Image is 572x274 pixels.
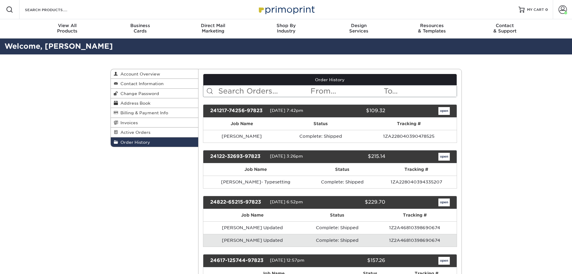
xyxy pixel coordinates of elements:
[308,163,376,176] th: Status
[545,8,548,12] span: 0
[527,7,544,12] span: MY CART
[111,98,198,108] a: Address Book
[270,199,303,204] span: [DATE] 6:52pm
[438,153,450,161] a: open
[250,23,322,34] div: Industry
[104,19,177,38] a: BusinessCards
[31,19,104,38] a: View AllProducts
[322,23,395,28] span: Design
[256,3,316,16] img: Primoprint
[31,23,104,34] div: Products
[361,118,457,130] th: Tracking #
[111,137,198,147] a: Order History
[373,221,457,234] td: 1Z2A46810398690674
[325,257,390,265] div: $157.26
[376,163,457,176] th: Tracking #
[118,72,160,76] span: Account Overview
[301,221,373,234] td: Complete: Shipped
[308,176,376,188] td: Complete: Shipped
[118,81,164,86] span: Contact Information
[118,91,159,96] span: Change Password
[270,154,303,159] span: [DATE] 3:26pm
[118,140,150,145] span: Order History
[206,257,270,265] div: 24617-125744-97823
[310,85,383,97] input: From...
[177,23,250,34] div: Marketing
[301,209,373,221] th: Status
[218,85,310,97] input: Search Orders...
[203,163,308,176] th: Job Name
[395,23,468,34] div: & Templates
[203,234,301,247] td: [PERSON_NAME] Updated
[203,118,280,130] th: Job Name
[270,258,304,263] span: [DATE] 12:57pm
[325,199,390,206] div: $229.70
[280,130,361,143] td: Complete: Shipped
[468,23,541,34] div: & Support
[111,128,198,137] a: Active Orders
[438,257,450,265] a: open
[177,23,250,28] span: Direct Mail
[322,19,395,38] a: DesignServices
[104,23,177,28] span: Business
[118,130,150,135] span: Active Orders
[280,118,361,130] th: Status
[468,19,541,38] a: Contact& Support
[438,107,450,115] a: open
[206,107,270,115] div: 241217-74256-97823
[373,209,457,221] th: Tracking #
[24,6,83,13] input: SEARCH PRODUCTS.....
[206,199,270,206] div: 24822-65215-97823
[373,234,457,247] td: 1Z2A46810398690674
[177,19,250,38] a: Direct MailMarketing
[250,23,322,28] span: Shop By
[322,23,395,34] div: Services
[325,107,390,115] div: $109.32
[468,23,541,28] span: Contact
[250,19,322,38] a: Shop ByIndustry
[31,23,104,28] span: View All
[395,23,468,28] span: Resources
[111,89,198,98] a: Change Password
[118,120,138,125] span: Invoices
[118,110,168,115] span: Billing & Payment Info
[301,234,373,247] td: Complete: Shipped
[376,176,457,188] td: 1ZA228040394335207
[325,153,390,161] div: $215.14
[438,199,450,206] a: open
[111,79,198,88] a: Contact Information
[111,108,198,118] a: Billing & Payment Info
[395,19,468,38] a: Resources& Templates
[270,108,303,113] span: [DATE] 7:42pm
[104,23,177,34] div: Cards
[206,153,270,161] div: 24122-32693-97823
[203,176,308,188] td: [PERSON_NAME]- Typesetting
[383,85,456,97] input: To...
[111,118,198,128] a: Invoices
[203,130,280,143] td: [PERSON_NAME]
[203,209,301,221] th: Job Name
[203,221,301,234] td: [PERSON_NAME] Updated
[118,101,150,106] span: Address Book
[203,74,457,85] a: Order History
[361,130,457,143] td: 1ZA228040390478525
[111,69,198,79] a: Account Overview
